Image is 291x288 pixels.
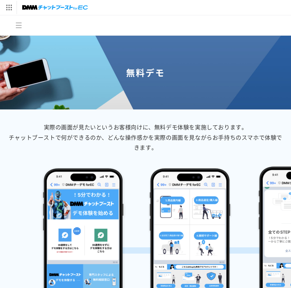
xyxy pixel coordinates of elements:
img: チャットブーストforEC [22,3,88,12]
h1: 無料デモ [8,67,283,78]
img: サービス [1,1,17,14]
summary: メニュー [12,18,26,32]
